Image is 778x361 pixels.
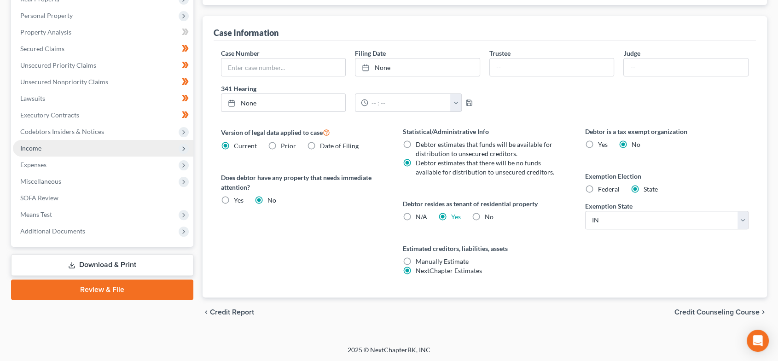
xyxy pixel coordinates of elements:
input: Enter case number... [221,58,346,76]
span: Manually Estimate [416,257,469,265]
span: No [485,213,494,221]
a: Secured Claims [13,41,193,57]
input: -- : -- [368,94,451,111]
span: Miscellaneous [20,177,61,185]
div: Open Intercom Messenger [747,330,769,352]
span: Debtor estimates that funds will be available for distribution to unsecured creditors. [416,140,552,157]
span: Credit Report [210,309,254,316]
input: -- [624,58,748,76]
span: Personal Property [20,12,73,19]
span: Codebtors Insiders & Notices [20,128,104,135]
label: Estimated creditors, liabilities, assets [403,244,567,253]
label: Debtor resides as tenant of residential property [403,199,567,209]
span: State [644,185,658,193]
span: Yes [598,140,608,148]
label: Debtor is a tax exempt organization [585,127,749,136]
label: Exemption State [585,201,633,211]
span: Date of Filing [320,142,359,150]
button: Credit Counseling Course chevron_right [674,309,767,316]
label: 341 Hearing [216,84,485,93]
button: chevron_left Credit Report [203,309,254,316]
label: Judge [623,48,640,58]
span: Unsecured Nonpriority Claims [20,78,108,86]
span: NextChapter Estimates [416,267,482,274]
a: Review & File [11,279,193,300]
span: Income [20,144,41,152]
span: Additional Documents [20,227,85,235]
i: chevron_left [203,309,210,316]
span: Credit Counseling Course [674,309,760,316]
label: Trustee [489,48,511,58]
label: Version of legal data applied to case [221,127,385,138]
span: N/A [416,213,427,221]
label: Statistical/Administrative Info [403,127,567,136]
span: No [267,196,276,204]
label: Exemption Election [585,171,749,181]
span: Prior [281,142,296,150]
span: Unsecured Priority Claims [20,61,96,69]
span: Yes [234,196,244,204]
span: Property Analysis [20,28,71,36]
span: Executory Contracts [20,111,79,119]
a: Yes [451,213,461,221]
a: None [355,58,480,76]
span: Lawsuits [20,94,45,102]
a: Executory Contracts [13,107,193,123]
a: SOFA Review [13,190,193,206]
a: Lawsuits [13,90,193,107]
a: Unsecured Nonpriority Claims [13,74,193,90]
label: Case Number [221,48,260,58]
span: Debtor estimates that there will be no funds available for distribution to unsecured creditors. [416,159,554,176]
label: Filing Date [355,48,386,58]
span: No [632,140,640,148]
span: Current [234,142,257,150]
span: Federal [598,185,620,193]
label: Does debtor have any property that needs immediate attention? [221,173,385,192]
span: Secured Claims [20,45,64,52]
a: Unsecured Priority Claims [13,57,193,74]
div: Case Information [214,27,279,38]
input: -- [490,58,614,76]
span: Expenses [20,161,46,169]
a: Property Analysis [13,24,193,41]
span: SOFA Review [20,194,58,202]
i: chevron_right [760,309,767,316]
span: Means Test [20,210,52,218]
a: None [221,94,346,111]
a: Download & Print [11,254,193,276]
